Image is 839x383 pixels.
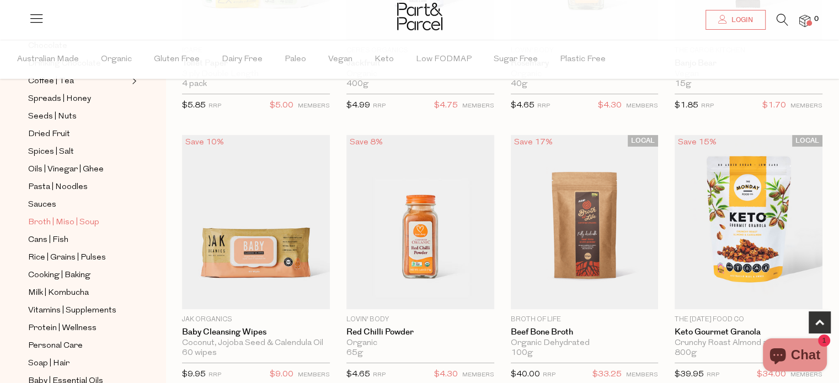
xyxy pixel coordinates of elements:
a: Oils | Vinegar | Ghee [28,163,129,176]
span: Gluten Free [154,40,200,79]
button: Expand/Collapse Coffee | Tea [129,74,137,88]
img: Baby Cleansing Wipes [182,135,330,309]
span: 15g [675,79,691,89]
a: Vitamins | Supplements [28,304,129,317]
a: Login [706,10,766,30]
a: Protein | Wellness [28,321,129,335]
span: $34.00 [757,368,786,382]
a: Coffee | Tea [28,74,129,88]
span: 400g [346,79,368,89]
span: Cooking | Baking [28,269,90,282]
span: 4 pack [182,79,207,89]
small: MEMBERS [626,103,658,109]
a: Spreads | Honey [28,92,129,106]
p: Broth of Life [511,315,659,325]
div: Save 8% [346,135,386,150]
div: Save 10% [182,135,227,150]
div: Coconut, Jojoba Seed & Calendula Oil [182,338,330,348]
a: Pasta | Noodles [28,180,129,194]
a: Keto Gourmet Granola [675,327,822,337]
a: Broth | Miso | Soup [28,215,129,229]
small: RRP [373,372,386,378]
span: Personal Care [28,339,83,353]
a: Milk | Kombucha [28,286,129,300]
span: Oils | Vinegar | Ghee [28,163,104,176]
small: MEMBERS [462,103,494,109]
small: MEMBERS [462,372,494,378]
span: Vegan [328,40,352,79]
small: RRP [209,372,221,378]
span: $4.30 [598,99,622,113]
span: Low FODMAP [416,40,472,79]
span: 65g [346,348,363,358]
a: 0 [799,15,810,26]
span: Milk | Kombucha [28,287,89,300]
span: 0 [811,14,821,24]
span: LOCAL [792,135,822,147]
div: Save 15% [675,135,720,150]
small: RRP [537,103,550,109]
span: Protein | Wellness [28,322,97,335]
a: Beef Bone Broth [511,327,659,337]
a: Dried Fruit [28,127,129,141]
img: Part&Parcel [397,3,442,30]
span: Spreads | Honey [28,93,91,106]
a: Rice | Grains | Pulses [28,251,129,265]
p: The [DATE] Food Co [675,315,822,325]
p: Jak Organics [182,315,330,325]
a: Sauces [28,198,129,212]
span: Organic [101,40,132,79]
small: RRP [707,372,719,378]
img: Red Chilli Powder [346,135,494,309]
span: 60 wipes [182,348,217,358]
div: Save 17% [511,135,556,150]
div: Organic Dehydrated [511,338,659,348]
span: Coffee | Tea [28,75,74,88]
small: MEMBERS [790,372,822,378]
small: RRP [701,103,714,109]
span: Broth | Miso | Soup [28,216,99,229]
span: $40.00 [511,370,540,379]
span: $33.25 [592,368,622,382]
span: 100g [511,348,533,358]
a: Soap | Hair [28,357,129,370]
small: MEMBERS [790,103,822,109]
span: Sauces [28,198,56,212]
span: Soap | Hair [28,357,70,370]
span: $4.75 [434,99,458,113]
span: $1.70 [762,99,786,113]
img: Beef Bone Broth [511,135,659,309]
a: Red Chilli Powder [346,327,494,337]
span: $4.99 [346,101,370,110]
small: RRP [209,103,221,109]
a: Baby Cleansing Wipes [182,327,330,337]
span: Seeds | Nuts [28,110,77,123]
span: $9.95 [182,370,206,379]
p: Lovin' Body [346,315,494,325]
div: Crunchy Roast Almond and Cardamom [675,338,822,348]
span: 800g [675,348,697,358]
small: MEMBERS [298,372,330,378]
small: RRP [543,372,555,378]
span: Paleo [285,40,306,79]
span: $5.00 [270,99,293,113]
span: $4.30 [434,368,458,382]
span: Dairy Free [222,40,263,79]
a: Cooking | Baking [28,268,129,282]
span: Australian Made [17,40,79,79]
span: 40g [511,79,527,89]
small: MEMBERS [626,372,658,378]
img: Keto Gourmet Granola [675,135,822,309]
a: Spices | Salt [28,145,129,159]
a: Personal Care [28,339,129,353]
span: Pasta | Noodles [28,181,88,194]
span: Login [729,15,753,25]
span: $4.65 [511,101,535,110]
span: Cans | Fish [28,234,68,247]
span: $39.95 [675,370,704,379]
span: Sugar Free [494,40,538,79]
div: Organic [346,338,494,348]
span: $5.85 [182,101,206,110]
span: Rice | Grains | Pulses [28,251,106,265]
span: Spices | Salt [28,145,74,159]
